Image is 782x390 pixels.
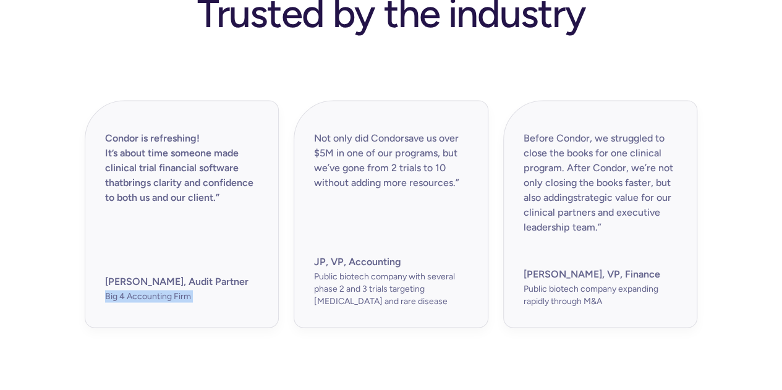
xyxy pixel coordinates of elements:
div: [PERSON_NAME], Audit Partner [105,275,259,287]
h4: Not only did Condor , but we’ve gone from 2 trials to 10 without adding more resources.” [314,127,468,193]
div: Public biotech company with several phase 2 and 3 trials targeting [MEDICAL_DATA] and rare disease [314,270,468,307]
span: brings clarity and confidence to both us and our client. [105,176,253,203]
h4: Condor is refreshing! It’s about time someone made clinical trial financial software that ” [105,127,259,208]
span: strategic value for our clinical partners and executive leadership team [524,191,671,232]
h4: Before Condor, we struggled to close the books for one clinical program. After Condor, we’re not ... [524,127,678,238]
div: Big 4 Accounting Firm [105,290,259,302]
div: Public biotech company expanding rapidly through M&A [524,282,678,307]
div: [PERSON_NAME], VP, Finance [524,268,678,280]
div: JP, VP, Accounting [314,255,468,268]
